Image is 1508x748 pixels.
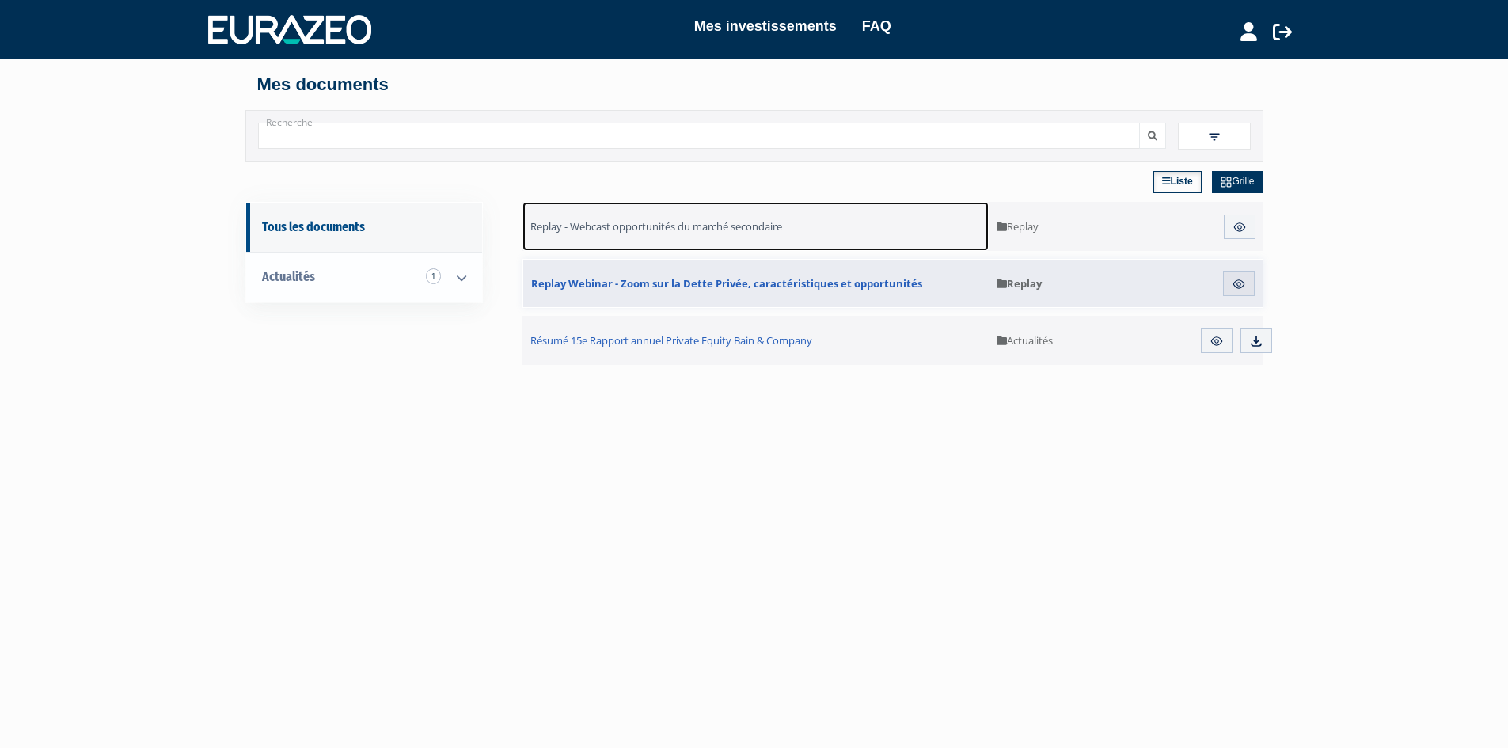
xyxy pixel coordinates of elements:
[208,15,371,44] img: 1732889491-logotype_eurazeo_blanc_rvb.png
[1232,277,1246,291] img: eye.svg
[530,219,782,234] span: Replay - Webcast opportunités du marché secondaire
[262,269,315,284] span: Actualités
[694,15,837,37] a: Mes investissements
[522,202,990,251] a: Replay - Webcast opportunités du marché secondaire
[1249,334,1263,348] img: download.svg
[257,75,1252,94] h4: Mes documents
[997,219,1039,234] span: Replay
[258,123,1140,149] input: Recherche
[246,203,482,252] a: Tous les documents
[997,276,1042,290] span: Replay
[1207,130,1221,144] img: filter.svg
[426,268,441,284] span: 1
[862,15,891,37] a: FAQ
[1221,177,1232,188] img: grid.svg
[530,333,812,347] span: Résumé 15e Rapport annuel Private Equity Bain & Company
[531,276,922,290] span: Replay Webinar - Zoom sur la Dette Privée, caractéristiques et opportunités
[1212,171,1263,193] a: Grille
[1210,334,1224,348] img: eye.svg
[523,260,989,307] a: Replay Webinar - Zoom sur la Dette Privée, caractéristiques et opportunités
[1233,220,1247,234] img: eye.svg
[246,252,482,302] a: Actualités 1
[522,316,990,365] a: Résumé 15e Rapport annuel Private Equity Bain & Company
[1153,171,1202,193] a: Liste
[997,333,1053,347] span: Actualités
